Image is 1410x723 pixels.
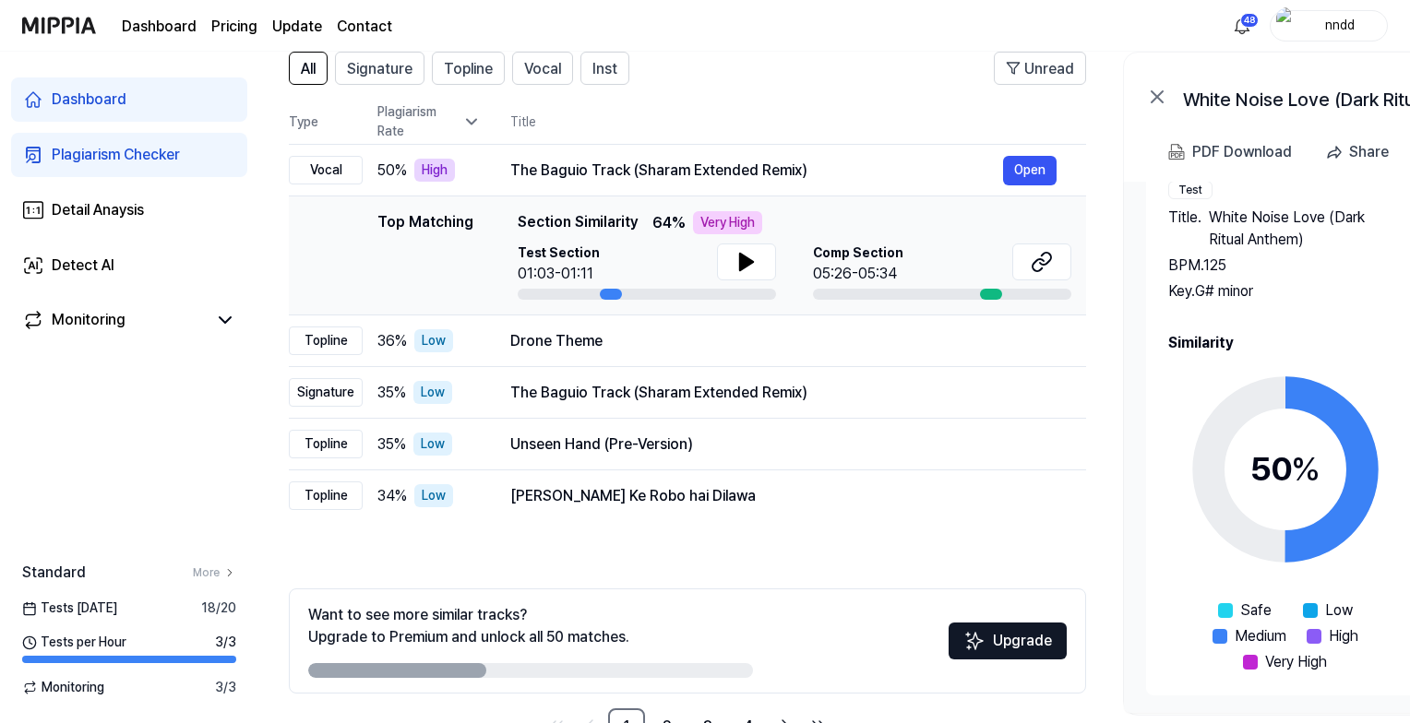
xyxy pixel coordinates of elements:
img: profile [1276,7,1298,44]
span: Unread [1024,58,1074,80]
span: Medium [1235,625,1286,647]
div: nndd [1304,15,1376,35]
span: 36 % [377,330,407,352]
a: Contact [337,16,392,38]
div: Low [413,433,452,456]
div: [PERSON_NAME] Ke Robo hai Dilawa [510,485,1057,507]
div: 05:26-05:34 [813,263,903,285]
span: Comp Section [813,243,903,263]
span: High [1329,625,1358,647]
a: Dashboard [11,77,247,122]
span: Test Section [518,243,600,263]
span: All [301,58,316,80]
div: Test [1168,181,1213,199]
a: Plagiarism Checker [11,133,247,177]
a: Detail Anaysis [11,188,247,232]
div: Low [414,329,453,352]
button: Inst [580,52,629,85]
div: 48 [1240,13,1259,28]
div: Low [413,381,452,404]
div: Key. G# minor [1168,280,1391,302]
div: The Baguio Track (Sharam Extended Remix) [510,382,1057,404]
a: More [193,564,236,581]
th: Title [510,100,1086,144]
div: Monitoring [52,309,125,331]
div: Topline [289,326,363,355]
button: profilenndd [1270,10,1388,41]
div: Low [414,484,453,507]
button: Signature [335,52,424,85]
div: Plagiarism Rate [377,102,481,141]
div: High [414,159,455,182]
a: Update [272,16,322,38]
div: Signature [289,378,363,407]
span: Topline [444,58,493,80]
span: Safe [1240,599,1272,622]
span: 50 % [377,160,407,182]
span: 3 / 3 [215,678,236,697]
th: Type [289,100,363,145]
span: Very High [1265,651,1327,673]
span: 34 % [377,485,407,507]
a: Monitoring [22,309,207,331]
div: Share [1349,140,1389,164]
button: Vocal [512,52,573,85]
button: Topline [432,52,505,85]
div: Detect AI [52,255,114,277]
span: 64 % [652,212,686,234]
span: Monitoring [22,678,104,697]
button: All [289,52,328,85]
button: Pricing [211,16,257,38]
button: Share [1318,134,1404,171]
span: Standard [22,562,86,584]
div: Top Matching [377,211,473,300]
span: Tests [DATE] [22,599,117,618]
div: PDF Download [1192,140,1292,164]
button: Unread [994,52,1086,85]
span: 3 / 3 [215,633,236,652]
span: 18 / 20 [201,599,236,618]
a: SparklesUpgrade [949,638,1067,656]
span: % [1291,449,1320,489]
span: Tests per Hour [22,633,126,652]
a: Detect AI [11,243,247,288]
div: Topline [289,430,363,458]
span: Low [1325,599,1353,622]
div: 01:03-01:11 [518,263,600,285]
div: Vocal [289,156,363,184]
div: Topline [289,481,363,510]
div: BPM. 125 [1168,255,1391,277]
span: 35 % [377,433,406,456]
img: Sparkles [963,630,986,652]
span: Signature [347,58,412,80]
div: The Baguio Track (Sharam Extended Remix) [510,160,1003,182]
img: 알림 [1231,15,1253,37]
span: Title . [1168,207,1201,251]
button: Upgrade [949,622,1067,659]
button: Open [1003,156,1057,185]
div: Very High [693,211,762,234]
span: Vocal [524,58,561,80]
div: 50 [1250,444,1320,494]
div: Want to see more similar tracks? Upgrade to Premium and unlock all 50 matches. [308,604,629,648]
div: Plagiarism Checker [52,144,180,166]
a: Dashboard [122,16,197,38]
img: PDF Download [1168,144,1185,160]
div: Detail Anaysis [52,199,144,221]
div: Unseen Hand (Pre-Version) [510,433,1057,456]
span: Inst [592,58,617,80]
span: Section Similarity [518,211,638,234]
span: 35 % [377,382,406,404]
div: Dashboard [52,89,126,111]
div: Drone Theme [510,330,1057,352]
button: PDF Download [1165,134,1296,171]
span: White Noise Love (Dark Ritual Anthem) [1209,207,1391,251]
button: 알림48 [1227,11,1257,41]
